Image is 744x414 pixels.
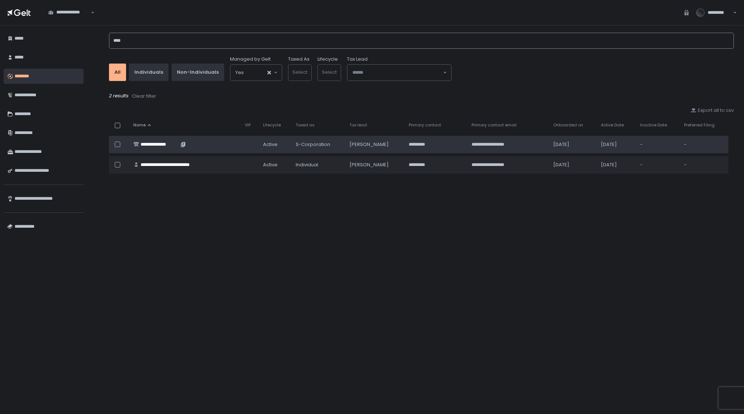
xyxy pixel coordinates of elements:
button: Export all to csv [691,107,734,114]
span: Inactive Date [640,122,667,128]
div: 2 results [109,93,734,100]
span: Preferred Filing [684,122,715,128]
span: Primary contact [409,122,441,128]
div: - [684,162,724,168]
span: Onboarded on [553,122,583,128]
span: Yes [235,69,244,76]
span: Lifecycle [263,122,281,128]
input: Search for option [244,69,267,76]
div: Search for option [230,65,282,81]
span: Taxed as [296,122,315,128]
span: Name [133,122,146,128]
button: Individuals [129,64,169,81]
span: Tax Lead [347,56,368,62]
label: Taxed As [288,56,310,62]
input: Search for option [352,69,442,76]
div: All [114,69,121,76]
div: [DATE] [601,162,631,168]
span: VIP [245,122,251,128]
div: Clear filter [132,93,156,100]
span: Select [292,69,307,76]
div: - [640,162,675,168]
button: Clear filter [132,93,157,100]
div: [DATE] [553,141,592,148]
div: Search for option [44,5,94,20]
span: Select [322,69,337,76]
div: [PERSON_NAME] [349,141,400,148]
div: Individuals [134,69,163,76]
input: Search for option [48,16,90,23]
span: Tax lead [349,122,367,128]
span: Primary contact email [472,122,517,128]
div: [PERSON_NAME] [349,162,400,168]
div: [DATE] [553,162,592,168]
div: - [684,141,724,148]
span: Active Date [601,122,624,128]
div: Individual [296,162,340,168]
div: S-Corporation [296,141,340,148]
label: Lifecycle [318,56,338,62]
span: active [263,162,278,168]
button: Non-Individuals [171,64,224,81]
span: Managed by Gelt [230,56,271,62]
button: All [109,64,126,81]
div: Search for option [347,65,451,81]
div: Non-Individuals [177,69,219,76]
div: - [640,141,675,148]
button: Clear Selected [267,71,271,74]
div: [DATE] [601,141,631,148]
span: active [263,141,278,148]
